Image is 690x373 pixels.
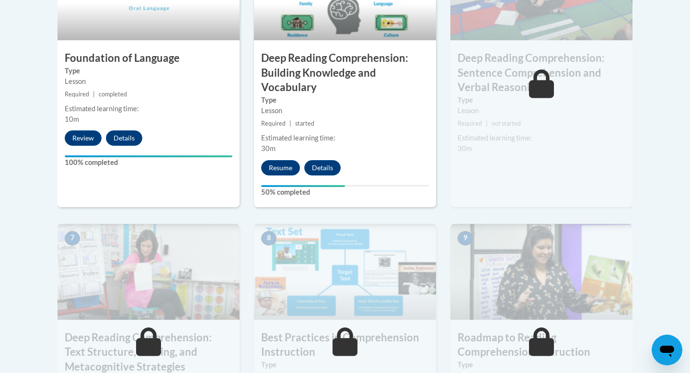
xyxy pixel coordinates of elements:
span: | [93,91,95,98]
label: Type [458,360,625,370]
div: Your progress [65,155,232,157]
div: Lesson [261,105,429,116]
h3: Deep Reading Comprehension: Building Knowledge and Vocabulary [254,51,436,95]
iframe: Button to launch messaging window [652,335,682,365]
span: started [295,120,314,127]
span: | [289,120,291,127]
span: Required [458,120,482,127]
span: not started [492,120,521,127]
span: 8 [261,231,276,245]
img: Course Image [450,224,632,320]
img: Course Image [57,224,240,320]
span: completed [99,91,127,98]
div: Lesson [65,76,232,87]
span: 10m [65,115,79,123]
div: Lesson [458,105,625,116]
div: Estimated learning time: [65,104,232,114]
span: Required [65,91,89,98]
span: | [486,120,488,127]
button: Details [106,130,142,146]
h3: Roadmap to Reading Comprehension Instruction [450,330,632,360]
span: 7 [65,231,80,245]
label: Type [65,66,232,76]
img: Course Image [254,224,436,320]
label: Type [261,95,429,105]
h3: Best Practices in Comprehension Instruction [254,330,436,360]
div: Estimated learning time: [261,133,429,143]
button: Resume [261,160,300,175]
label: 50% completed [261,187,429,198]
div: Estimated learning time: [458,133,625,143]
button: Review [65,130,102,146]
label: Type [458,95,625,105]
span: Required [261,120,286,127]
h3: Foundation of Language [57,51,240,66]
span: 30m [261,144,276,152]
button: Details [304,160,341,175]
label: Type [261,360,429,370]
label: 100% completed [65,157,232,168]
h3: Deep Reading Comprehension: Sentence Comprehension and Verbal Reasoning [450,51,632,95]
span: 30m [458,144,472,152]
span: 9 [458,231,473,245]
div: Your progress [261,185,345,187]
